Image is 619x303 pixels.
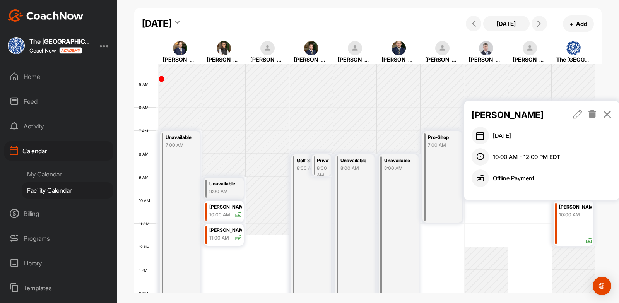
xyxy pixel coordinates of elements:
[4,253,113,273] div: Library
[384,165,413,172] div: 8:00 AM
[566,41,581,56] img: square_21a52c34a1b27affb0df1d7893c918db.jpg
[134,82,156,87] div: 5 AM
[4,204,113,223] div: Billing
[563,15,594,32] button: +Add
[134,175,156,180] div: 9 AM
[209,211,230,218] div: 10:00 AM
[8,37,25,54] img: square_21a52c34a1b27affb0df1d7893c918db.jpg
[163,55,197,63] div: [PERSON_NAME]
[4,141,113,161] div: Calendar
[59,47,82,54] img: CoachNow acadmey
[4,67,113,86] div: Home
[428,133,457,142] div: Pro-Shop
[4,229,113,248] div: Programs
[428,142,457,149] div: 7:00 AM
[304,41,319,56] img: square_50820e9176b40dfe1a123c7217094fa9.jpg
[493,153,560,162] span: 10:00 AM - 12:00 PM EDT
[384,156,413,165] div: Unavailable
[134,105,156,110] div: 6 AM
[4,92,113,111] div: Feed
[142,17,172,31] div: [DATE]
[134,245,157,249] div: 12 PM
[559,203,592,212] div: [PERSON_NAME]
[134,128,156,133] div: 7 AM
[513,55,547,63] div: [PERSON_NAME]
[569,20,573,28] span: +
[134,221,157,226] div: 11 AM
[556,55,591,63] div: The [GEOGRAPHIC_DATA]
[209,226,242,235] div: [PERSON_NAME]
[297,156,326,165] div: Golf Shop 8-4
[4,278,113,298] div: Templates
[340,156,369,165] div: Unavailable
[134,152,156,156] div: 8 AM
[317,156,329,165] div: Private
[209,180,238,188] div: Unavailable
[29,47,82,54] div: CoachNow
[483,16,530,31] button: [DATE]
[134,291,156,296] div: 2 PM
[348,41,363,56] img: square_default-ef6cabf814de5a2bf16c804365e32c732080f9872bdf737d349900a9daf73cf9.png
[559,211,580,218] div: 10:00 AM
[22,166,113,182] div: My Calendar
[435,41,450,56] img: square_default-ef6cabf814de5a2bf16c804365e32c732080f9872bdf737d349900a9daf73cf9.png
[260,41,275,56] img: square_default-ef6cabf814de5a2bf16c804365e32c732080f9872bdf737d349900a9daf73cf9.png
[207,55,241,63] div: [PERSON_NAME]
[8,9,84,22] img: CoachNow
[317,165,329,179] div: 8:00 AM
[338,55,372,63] div: [PERSON_NAME]
[166,142,195,149] div: 7:00 AM
[134,198,158,203] div: 10 AM
[523,41,537,56] img: square_default-ef6cabf814de5a2bf16c804365e32c732080f9872bdf737d349900a9daf73cf9.png
[22,182,113,199] div: Facility Calendar
[173,41,188,56] img: square_bee3fa92a6c3014f3bfa0d4fe7d50730.jpg
[469,55,503,63] div: [PERSON_NAME]
[493,132,511,140] span: [DATE]
[209,203,242,212] div: [PERSON_NAME]
[209,235,229,241] div: 11:00 AM
[392,41,406,56] img: square_79f6e3d0e0224bf7dac89379f9e186cf.jpg
[29,38,91,45] div: The [GEOGRAPHIC_DATA]
[294,55,328,63] div: [PERSON_NAME]
[472,108,559,122] p: [PERSON_NAME]
[381,55,416,63] div: [PERSON_NAME]
[217,41,231,56] img: square_318c742b3522fe015918cc0bd9a1d0e8.jpg
[593,277,611,295] div: Open Intercom Messenger
[425,55,460,63] div: [PERSON_NAME]
[4,116,113,136] div: Activity
[479,41,494,56] img: square_b7f20754f9f8f6eaa06991cc1baa4178.jpg
[134,268,155,272] div: 1 PM
[297,165,326,172] div: 8:00 AM
[493,174,534,183] p: Offline Payment
[250,55,285,63] div: [PERSON_NAME]
[166,133,195,142] div: Unavailable
[209,188,238,195] div: 9:00 AM
[340,165,369,172] div: 8:00 AM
